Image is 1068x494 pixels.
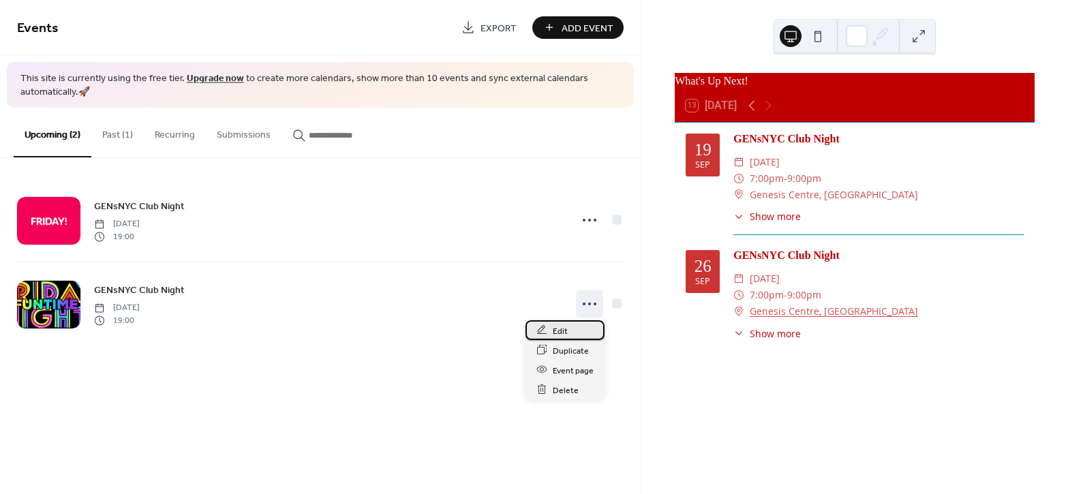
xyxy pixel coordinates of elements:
[94,314,140,326] span: 19:00
[94,200,185,214] span: GENsNYC Club Night
[144,108,206,156] button: Recurring
[787,170,821,187] span: 9:00pm
[733,187,744,203] div: ​
[695,161,710,170] div: Sep
[733,170,744,187] div: ​
[733,271,744,287] div: ​
[784,287,787,303] span: -
[750,326,801,341] span: Show more
[733,326,801,341] button: ​Show more
[94,218,140,230] span: [DATE]
[750,271,780,287] span: [DATE]
[693,258,712,275] div: 26
[553,383,579,397] span: Delete
[91,108,144,156] button: Past (1)
[14,108,91,157] button: Upcoming (2)
[532,16,624,39] button: Add Event
[553,343,589,358] span: Duplicate
[750,303,920,320] a: Genesis Centre, [GEOGRAPHIC_DATA]
[17,15,59,42] span: Events
[562,21,613,35] span: Add Event
[187,70,244,88] a: Upgrade now
[695,277,710,286] div: Sep
[733,131,1024,147] div: GENsNYC Club Night
[693,141,712,158] div: 19
[553,363,594,377] span: Event page
[733,209,801,223] button: ​Show more
[750,170,784,187] span: 7:00pm
[94,198,185,214] a: GENsNYC Club Night
[553,324,568,338] span: Edit
[206,108,281,156] button: Submissions
[750,187,920,203] span: Genesis Centre, [GEOGRAPHIC_DATA]
[733,209,744,223] div: ​
[733,247,1024,264] div: GENsNYC Club Night
[733,303,744,320] div: ​
[94,282,185,298] a: GENsNYC Club Night
[20,72,620,99] span: This site is currently using the free tier. to create more calendars, show more than 10 events an...
[750,287,784,303] span: 7:00pm
[94,230,140,243] span: 19:00
[784,170,787,187] span: -
[480,21,517,35] span: Export
[750,209,801,223] span: Show more
[675,73,1035,89] div: What's Up Next!
[94,283,185,298] span: GENsNYC Club Night
[733,287,744,303] div: ​
[733,154,744,170] div: ​
[94,302,140,314] span: [DATE]
[750,154,780,170] span: [DATE]
[733,326,744,341] div: ​
[451,16,527,39] a: Export
[787,287,821,303] span: 9:00pm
